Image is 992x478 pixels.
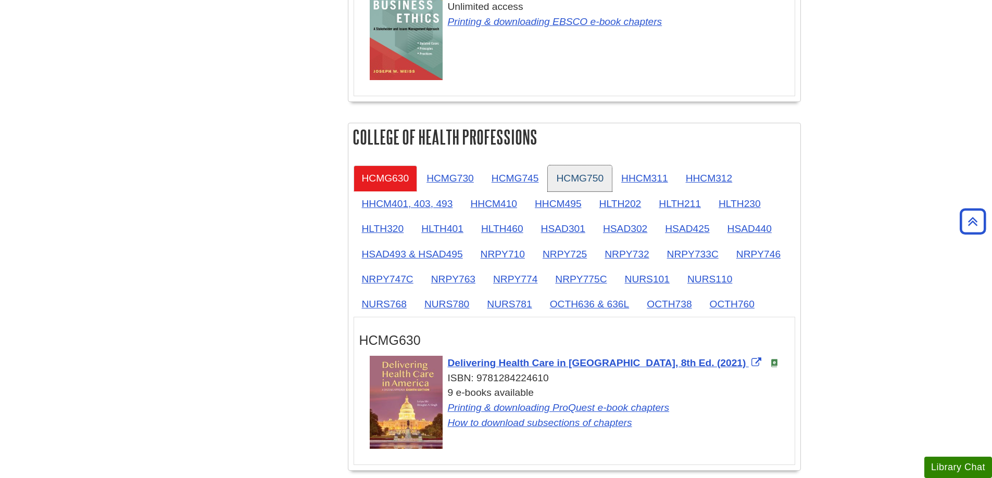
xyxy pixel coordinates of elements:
[650,191,709,216] a: HLTH211
[542,291,638,317] a: OCTH636 & 636L
[448,357,746,368] span: Delivering Health Care in [GEOGRAPHIC_DATA], 8th Ed. (2021)
[719,216,780,241] a: HSAD440
[526,191,590,216] a: HHCM495
[591,191,650,216] a: HLTH202
[370,356,443,449] img: Cover Art
[956,214,989,228] a: Back to Top
[354,191,461,216] a: HHCM401, 403, 493
[613,165,676,191] a: HHCM311
[416,291,478,317] a: NURS780
[423,266,484,292] a: NRPY763
[677,165,741,191] a: HHCM312
[479,291,540,317] a: NURS781
[354,266,422,292] a: NRPY747C
[679,266,740,292] a: NURS110
[448,16,662,27] a: Link opens in new window
[534,241,595,267] a: NRPY725
[359,333,789,348] h3: HCMG630
[485,266,546,292] a: NRPY774
[462,191,525,216] a: HHCM410
[413,216,472,241] a: HLTH401
[354,216,412,241] a: HLTH320
[617,266,678,292] a: NURS101
[448,357,764,368] a: Link opens in new window
[659,241,727,267] a: NRPY733C
[924,457,992,478] button: Library Chat
[348,123,800,151] h2: College of Health Professions
[354,291,415,317] a: NURS768
[448,417,632,428] a: Link opens in new window
[595,216,656,241] a: HSAD302
[473,216,532,241] a: HLTH460
[728,241,789,267] a: NRPY746
[483,165,547,191] a: HCMG745
[533,216,594,241] a: HSAD301
[547,266,615,292] a: NRPY775C
[370,371,789,386] div: ISBN: 9781284224610
[448,402,670,413] a: Link opens in new window
[548,165,612,191] a: HCMG750
[418,165,482,191] a: HCMG730
[701,291,763,317] a: OCTH760
[354,165,418,191] a: HCMG630
[710,191,769,216] a: HLTH230
[354,241,471,267] a: HSAD493 & HSAD495
[472,241,533,267] a: NRPY710
[638,291,700,317] a: OCTH738
[370,385,789,430] div: 9 e-books available
[596,241,657,267] a: NRPY732
[770,359,778,367] img: e-Book
[657,216,718,241] a: HSAD425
